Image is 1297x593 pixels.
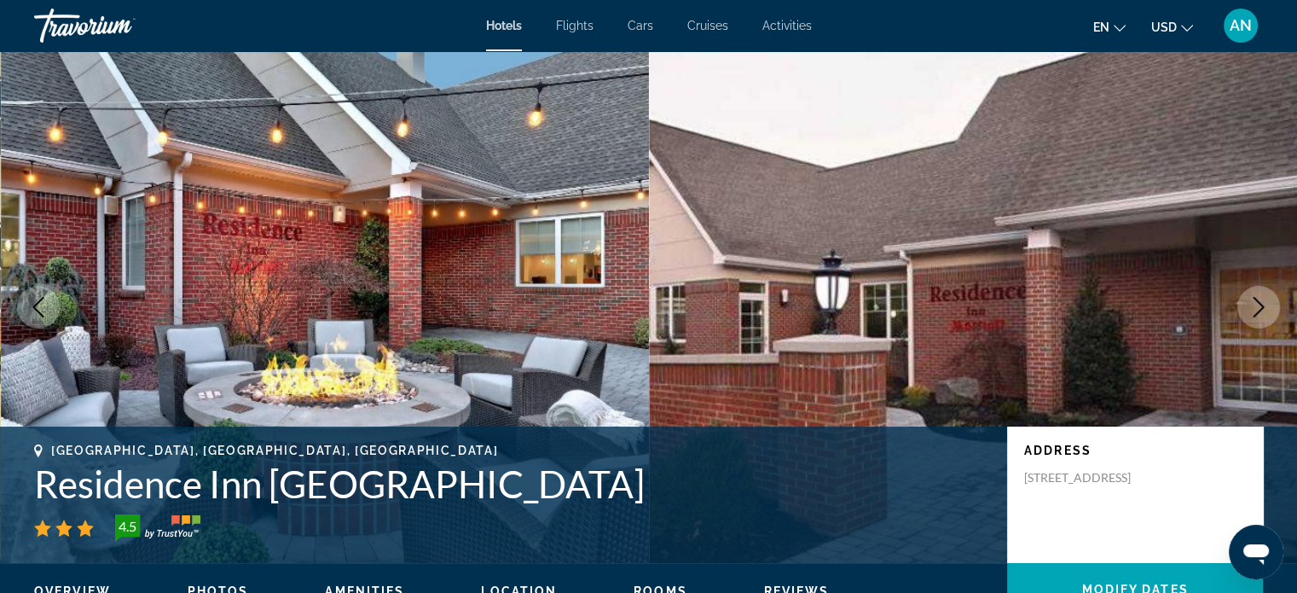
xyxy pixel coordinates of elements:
span: USD [1151,20,1177,34]
a: Activities [762,19,812,32]
img: trustyou-badge-hor.svg [115,515,200,542]
h1: Residence Inn [GEOGRAPHIC_DATA] [34,462,990,506]
div: 4.5 [110,516,144,537]
span: en [1093,20,1109,34]
a: Cars [628,19,653,32]
iframe: Кнопка запуска окна обмена сообщениями [1229,525,1283,579]
button: Previous image [17,286,60,328]
button: Change currency [1151,15,1193,39]
a: Cruises [687,19,728,32]
p: [STREET_ADDRESS] [1024,470,1161,485]
button: Next image [1237,286,1280,328]
p: Address [1024,444,1246,457]
a: Hotels [486,19,522,32]
button: Change language [1093,15,1126,39]
span: [GEOGRAPHIC_DATA], [GEOGRAPHIC_DATA], [GEOGRAPHIC_DATA] [51,444,498,457]
button: User Menu [1219,8,1263,44]
a: Travorium [34,3,205,48]
span: AN [1230,17,1252,34]
a: Flights [556,19,593,32]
